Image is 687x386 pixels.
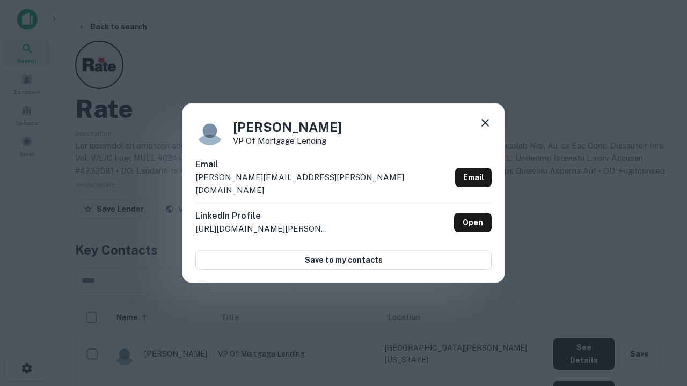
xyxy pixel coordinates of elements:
h6: LinkedIn Profile [195,210,330,222]
a: Open [454,213,492,232]
h4: [PERSON_NAME] [233,117,342,137]
img: 9c8pery4andzj6ohjkjp54ma2 [195,116,224,145]
p: [URL][DOMAIN_NAME][PERSON_NAME] [195,222,330,235]
p: VP of Mortgage Lending [233,137,342,145]
p: [PERSON_NAME][EMAIL_ADDRESS][PERSON_NAME][DOMAIN_NAME] [195,171,451,196]
h6: Email [195,158,451,171]
button: Save to my contacts [195,250,492,270]
a: Email [455,168,492,187]
iframe: Chat Widget [633,266,687,317]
